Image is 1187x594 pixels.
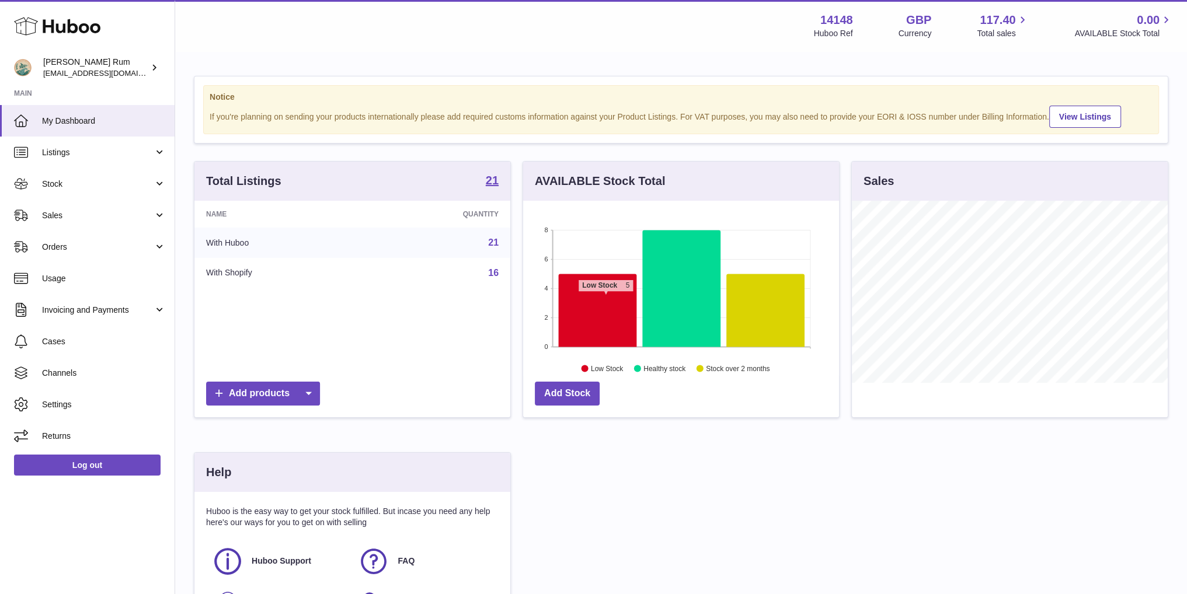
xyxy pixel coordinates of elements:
[398,555,415,567] span: FAQ
[1074,12,1173,39] a: 0.00 AVAILABLE Stock Total
[365,201,510,228] th: Quantity
[43,68,172,78] span: [EMAIL_ADDRESS][DOMAIN_NAME]
[212,546,346,577] a: Huboo Support
[194,228,365,258] td: With Huboo
[210,92,1153,103] strong: Notice
[535,173,665,189] h3: AVAILABLE Stock Total
[42,399,166,410] span: Settings
[42,242,154,253] span: Orders
[42,116,166,127] span: My Dashboard
[864,173,894,189] h3: Sales
[486,174,499,188] a: 21
[210,104,1153,128] div: If you're planning on sending your products internationally please add required customs informati...
[486,174,499,186] strong: 21
[358,546,492,577] a: FAQ
[42,147,154,158] span: Listings
[206,506,499,528] p: Huboo is the easy way to get your stock fulfilled. But incase you need any help here's our ways f...
[591,365,624,373] text: Low Stock
[1049,106,1121,128] a: View Listings
[1074,28,1173,39] span: AVAILABLE Stock Total
[42,368,166,379] span: Channels
[14,59,32,76] img: mail@bartirum.wales
[643,365,686,373] text: Healthy stock
[488,268,499,278] a: 16
[535,382,600,406] a: Add Stock
[206,382,320,406] a: Add products
[544,343,548,350] text: 0
[488,237,499,247] a: 21
[977,12,1029,39] a: 117.40 Total sales
[42,273,166,284] span: Usage
[42,210,154,221] span: Sales
[206,464,231,480] h3: Help
[899,28,932,39] div: Currency
[626,281,630,289] tspan: 5
[544,226,548,233] text: 8
[706,365,770,373] text: Stock over 2 months
[14,455,161,476] a: Log out
[194,258,365,288] td: With Shopify
[582,281,617,289] tspan: Low Stock
[544,256,548,263] text: 6
[252,555,311,567] span: Huboo Support
[194,201,365,228] th: Name
[1137,12,1160,28] span: 0.00
[206,173,281,189] h3: Total Listings
[42,305,154,316] span: Invoicing and Payments
[814,28,853,39] div: Huboo Ref
[42,431,166,442] span: Returns
[980,12,1015,28] span: 117.40
[42,179,154,190] span: Stock
[544,314,548,321] text: 2
[820,12,853,28] strong: 14148
[43,57,148,79] div: [PERSON_NAME] Rum
[544,285,548,292] text: 4
[42,336,166,347] span: Cases
[977,28,1029,39] span: Total sales
[906,12,931,28] strong: GBP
